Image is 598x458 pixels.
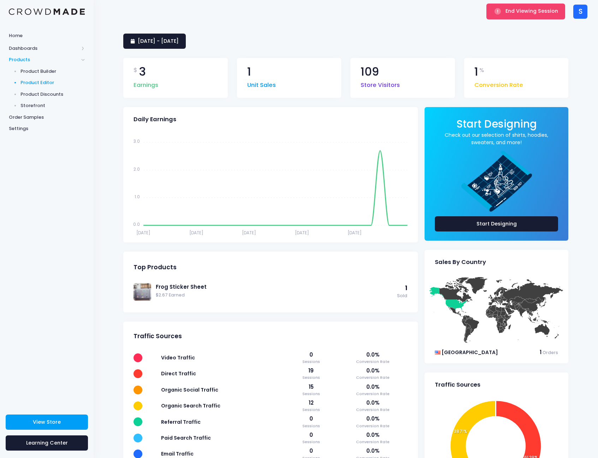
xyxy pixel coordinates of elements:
[290,399,331,407] span: 12
[540,348,541,356] span: 1
[20,79,85,86] span: Product Editor
[134,77,158,90] span: Earnings
[161,354,195,361] span: Video Traffic
[338,383,407,391] span: 0.0%
[9,114,85,121] span: Order Samples
[338,359,407,365] span: Conversion Rate
[6,415,88,430] a: View Store
[573,5,587,19] div: S
[161,402,220,409] span: Organic Search Traffic
[26,439,68,446] span: Learning Center
[361,66,379,78] span: 109
[161,370,196,377] span: Direct Traffic
[435,259,486,266] span: Sales By Country
[543,350,558,356] span: Orders
[156,283,393,291] a: Frog Sticker Sheet
[474,77,523,90] span: Conversion Rate
[242,229,256,235] tspan: [DATE]
[9,56,79,63] span: Products
[295,229,309,235] tspan: [DATE]
[290,391,331,397] span: Sessions
[189,229,203,235] tspan: [DATE]
[156,292,393,299] span: $2.67 Earned
[290,407,331,413] span: Sessions
[290,359,331,365] span: Sessions
[133,221,140,227] tspan: 0.0
[138,37,179,45] span: [DATE] - [DATE]
[139,66,146,78] span: 3
[338,447,407,455] span: 0.0%
[338,407,407,413] span: Conversion Rate
[435,131,558,146] a: Check out our selection of shirts, hoodies, sweaters, and more!
[161,434,211,441] span: Paid Search Traffic
[20,68,85,75] span: Product Builder
[290,423,331,429] span: Sessions
[505,7,558,14] span: End Viewing Session
[405,284,407,292] span: 1
[123,34,186,49] a: [DATE] - [DATE]
[442,349,498,356] span: [GEOGRAPHIC_DATA]
[134,66,137,75] span: $
[290,351,331,359] span: 0
[338,431,407,439] span: 0.0%
[348,229,362,235] tspan: [DATE]
[161,418,201,425] span: Referral Traffic
[290,431,331,439] span: 0
[397,293,407,299] span: Sold
[33,418,61,425] span: View Store
[136,229,150,235] tspan: [DATE]
[361,77,400,90] span: Store Visitors
[338,391,407,397] span: Conversion Rate
[338,375,407,381] span: Conversion Rate
[338,399,407,407] span: 0.0%
[338,439,407,445] span: Conversion Rate
[9,8,85,15] img: Logo
[290,383,331,391] span: 15
[9,125,85,132] span: Settings
[134,166,140,172] tspan: 2.0
[290,447,331,455] span: 0
[134,333,182,340] span: Traffic Sources
[20,91,85,98] span: Product Discounts
[134,264,177,271] span: Top Products
[290,415,331,423] span: 0
[247,77,276,90] span: Unit Sales
[20,102,85,109] span: Storefront
[290,367,331,375] span: 19
[479,66,484,75] span: %
[338,367,407,375] span: 0.0%
[338,351,407,359] span: 0.0%
[435,381,480,388] span: Traffic Sources
[456,123,537,129] a: Start Designing
[290,375,331,381] span: Sessions
[134,138,140,144] tspan: 3.0
[9,32,85,39] span: Home
[6,435,88,451] a: Learning Center
[435,216,558,231] a: Start Designing
[474,66,478,78] span: 1
[161,450,194,457] span: Email Traffic
[9,45,79,52] span: Dashboards
[134,116,176,123] span: Daily Earnings
[290,439,331,445] span: Sessions
[247,66,251,78] span: 1
[456,117,537,131] span: Start Designing
[486,4,565,19] button: End Viewing Session
[135,193,140,199] tspan: 1.0
[161,386,218,393] span: Organic Social Traffic
[338,423,407,429] span: Conversion Rate
[338,415,407,423] span: 0.0%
